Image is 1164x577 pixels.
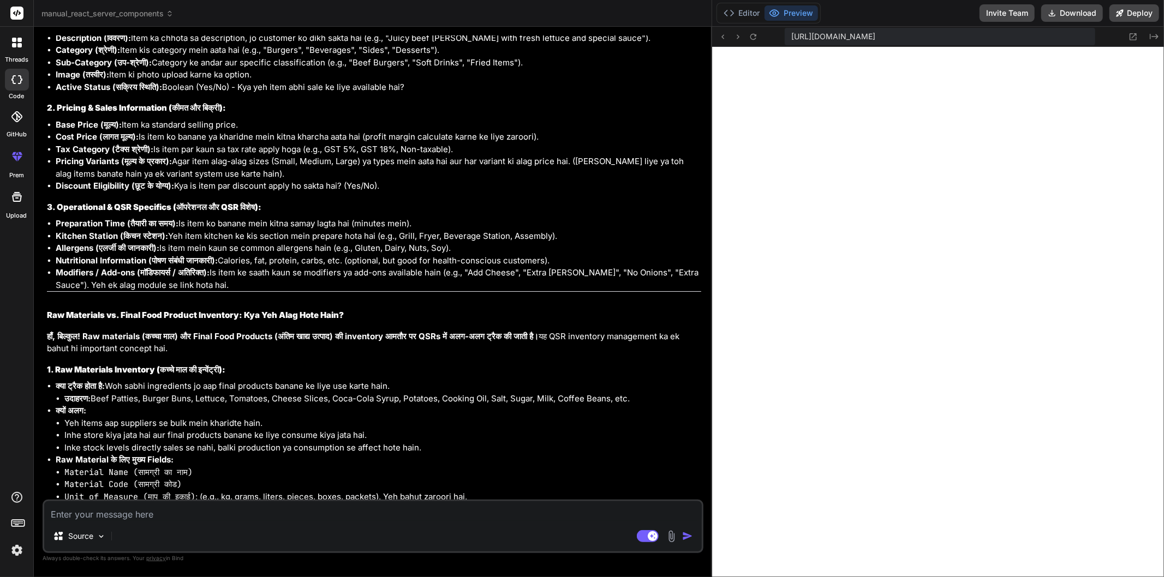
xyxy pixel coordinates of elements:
button: Preview [765,5,818,21]
span: privacy [146,555,166,561]
strong: Kitchen Station (किचन स्टेशन): [56,231,168,241]
li: Is item par kaun sa tax rate apply hoga (e.g., GST 5%, GST 18%, Non-taxable). [56,143,701,156]
li: Yeh items aap suppliers se bulk mein kharidte hain. [64,417,701,430]
strong: Pricing Variants (मूल्य के प्रकार): [56,156,172,166]
iframe: Preview [712,47,1164,577]
code: Material Name (सामग्री का नाम) [64,467,193,478]
strong: हाँ, बिल्कुल! Raw materials (कच्चा माल) और Final Food Products (अंतिम खाद्य उत्पाद) की inventory ... [47,331,539,341]
button: Invite Team [980,4,1035,22]
label: threads [5,55,28,64]
p: यह QSR inventory management ka ek bahut hi important concept hai. [47,330,701,355]
img: settings [8,541,26,560]
code: Unit of Measure (माप की इकाई) [64,491,195,502]
img: attachment [665,530,678,543]
label: code [9,92,25,101]
code: Material Code (सामग्री कोड) [64,479,182,490]
li: Boolean (Yes/No) - Kya yeh item abhi sale ke liye available hai? [56,81,701,94]
label: prem [9,171,24,180]
span: [URL][DOMAIN_NAME] [791,31,875,42]
strong: Active Status (सक्रिय स्थिति): [56,82,162,92]
button: Download [1041,4,1103,22]
strong: Nutritional Information (पोषण संबंधी जानकारी): [56,255,218,266]
strong: 2. Pricing & Sales Information (कीमत और बिक्री): [47,103,226,113]
strong: Discount Eligibility (छूट के योग्य): [56,181,174,191]
strong: Base Price (मूल्य): [56,119,122,130]
img: icon [682,531,693,542]
strong: Sub-Category (उप-श्रेणी): [56,57,152,68]
strong: क्यों अलग: [56,405,86,416]
li: Item ka standard selling price. [56,119,701,131]
li: Category ke andar aur specific classification (e.g., "Beef Burgers", "Soft Drinks", "Fried Items"). [56,57,701,69]
button: Editor [719,5,765,21]
li: Is item ko banane ya kharidne mein kitna kharcha aata hai (profit margin calculate karne ke liye ... [56,131,701,143]
li: Calories, fat, protein, carbs, etc. (optional, but good for health-conscious customers). [56,255,701,267]
li: Item ka chhota sa description, jo customer ko dikh sakta hai (e.g., "Juicy beef [PERSON_NAME] wit... [56,32,701,45]
strong: Raw Material के लिए मुख्य Fields: [56,454,174,465]
strong: 3. Operational & QSR Specifics (ऑपरेशनल और QSR विशेष): [47,202,261,212]
li: Is item ke saath kaun se modifiers ya add-ons available hain (e.g., "Add Cheese", "Extra [PERSON_... [56,267,701,291]
li: Is item ko banane mein kitna samay lagta hai (minutes mein). [56,218,701,230]
strong: उदाहरण: [64,393,91,404]
label: Upload [7,211,27,220]
span: manual_react_server_components [41,8,174,19]
button: Deploy [1109,4,1159,22]
strong: Raw Materials vs. Final Food Product Inventory: Kya Yeh Alag Hote Hain? [47,310,344,320]
li: Beef Patties, Burger Buns, Lettuce, Tomatoes, Cheese Slices, Coca-Cola Syrup, Potatoes, Cooking O... [64,393,701,405]
li: : (e.g., kg, grams, liters, pieces, boxes, packets). Yeh bahut zaroori hai. [64,491,701,503]
strong: Description (विवरण): [56,33,131,43]
li: Item kis category mein aata hai (e.g., "Burgers", "Beverages", "Sides", "Desserts"). [56,44,701,57]
li: Kya is item par discount apply ho sakta hai? (Yes/No). [56,180,701,193]
strong: Allergens (एलर्जी की जानकारी): [56,243,159,253]
p: Source [68,531,93,542]
strong: Tax Category (टैक्स श्रेणी): [56,144,153,154]
strong: Cost Price (लागत मूल्य): [56,131,139,142]
li: Inke stock levels directly sales se nahi, balki production ya consumption se affect hote hain. [64,442,701,454]
strong: Category (श्रेणी): [56,45,120,55]
strong: Preparation Time (तैयारी का समय): [56,218,178,229]
li: Is item mein kaun se common allergens hain (e.g., Gluten, Dairy, Nuts, Soy). [56,242,701,255]
strong: क्या ट्रैक होता है: [56,381,105,391]
li: Yeh item kitchen ke kis section mein prepare hota hai (e.g., Grill, Fryer, Beverage Station, Asse... [56,230,701,243]
strong: 1. Raw Materials Inventory (कच्चे माल की इन्वेंट्री): [47,364,225,375]
p: Always double-check its answers. Your in Bind [43,553,703,563]
li: Inhe store kiya jata hai aur final products banane ke liye consume kiya jata hai. [64,429,701,442]
strong: Modifiers / Add-ons (मॉडिफायर्स / अतिरिक्त): [56,267,210,278]
li: Item ki photo upload karne ka option. [56,69,701,81]
label: GitHub [7,130,27,139]
li: Agar item alag-alag sizes (Small, Medium, Large) ya types mein aata hai aur har variant ki alag p... [56,155,701,180]
li: Woh sabhi ingredients jo aap final products banane ke liye use karte hain. [56,380,701,405]
img: Pick Models [97,532,106,541]
strong: Image (तस्वीर): [56,69,109,80]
